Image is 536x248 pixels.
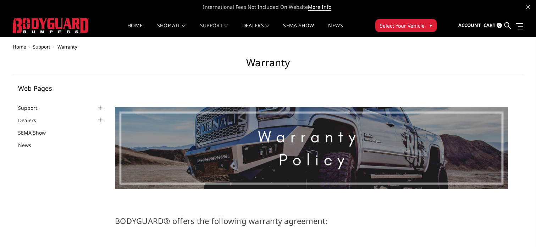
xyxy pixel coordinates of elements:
[328,23,343,37] a: News
[13,44,26,50] a: Home
[115,215,508,227] h1: BODYGUARD® offers the following warranty agreement:
[57,44,77,50] span: Warranty
[18,85,105,91] h5: Web Pages
[375,19,437,32] button: Select Your Vehicle
[497,23,502,28] span: 0
[157,23,186,37] a: shop all
[127,23,143,37] a: Home
[483,22,496,28] span: Cart
[13,18,89,33] img: BODYGUARD BUMPERS
[18,117,45,124] a: Dealers
[308,4,331,11] a: More Info
[458,22,481,28] span: Account
[18,129,55,136] a: SEMA Show
[18,141,40,149] a: News
[115,107,508,189] img: warrant-policy.jpg
[458,16,481,35] a: Account
[200,23,228,37] a: Support
[33,44,50,50] a: Support
[283,23,314,37] a: SEMA Show
[13,57,524,74] h1: Warranty
[242,23,269,37] a: Dealers
[18,104,46,112] a: Support
[483,16,502,35] a: Cart 0
[380,22,425,29] span: Select Your Vehicle
[430,22,432,29] span: ▾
